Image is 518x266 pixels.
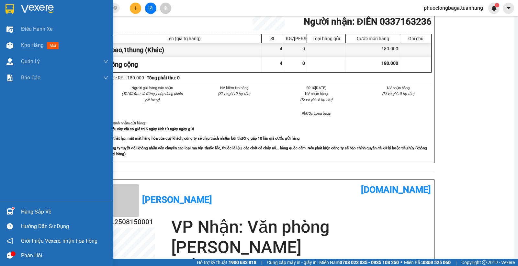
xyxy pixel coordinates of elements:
li: Người gửi hàng xác nhận [119,85,186,91]
span: aim [163,6,168,10]
li: 85 [PERSON_NAME] [3,14,123,22]
sup: 1 [12,207,14,209]
img: warehouse-icon [6,42,13,49]
span: copyright [482,260,487,265]
div: Cước Rồi : 180.000 [106,74,144,81]
div: Phản hồi [21,251,108,260]
strong: -Công ty tuyệt đối không nhận vận chuyển các loại ma túy, thuốc lắc, thuốc lá lậu, các chất dễ ch... [106,146,427,156]
button: caret-down [503,3,514,14]
li: Phước Long baga [283,110,350,116]
button: plus [130,3,141,14]
i: (Tôi đã đọc và đồng ý nộp dung phiếu gửi hàng) [122,91,183,102]
span: 4 [280,61,282,66]
b: [PERSON_NAME] [142,194,212,205]
div: 3bao,1thung (Khác) [106,43,262,57]
b: [PERSON_NAME] [37,4,92,12]
span: 1 [496,3,498,7]
b: GỬI : VP Phước Long [3,40,88,51]
img: warehouse-icon [6,58,13,65]
div: Hướng dẫn sử dụng [21,222,108,231]
b: [DOMAIN_NAME] [361,184,431,195]
span: phuoclongbaga.tuanhung [419,4,488,12]
li: 20:10[DATE] [283,85,350,91]
strong: -Phiếu này chỉ có giá trị 5 ngày tính từ ngày ngày gửi [106,127,194,131]
span: Tổng cộng [108,61,138,68]
span: ⚪️ [400,261,402,264]
span: Kho hàng [21,42,44,48]
li: NV kiểm tra hàng [201,85,268,91]
span: down [103,75,108,80]
span: notification [7,238,13,244]
span: environment [37,16,42,21]
div: 180.000 [346,43,400,57]
div: 0 [284,43,307,57]
div: SL [263,36,282,41]
span: Miền Nam [319,259,399,266]
sup: 1 [495,3,499,7]
img: warehouse-icon [6,208,13,215]
button: file-add [145,3,156,14]
div: KG/[PERSON_NAME] [286,36,305,41]
span: Điều hành xe [21,25,52,33]
span: Quản Lý [21,57,40,65]
span: Hỗ trợ kỹ thuật: [197,259,256,266]
span: phone [37,24,42,29]
div: Loại hàng gửi [309,36,344,41]
div: Hàng sắp về [21,207,108,217]
span: Cung cấp máy in - giấy in: [267,259,318,266]
div: 4 [262,43,284,57]
li: NV nhận hàng [283,91,350,97]
div: Ghi chú [402,36,430,41]
span: file-add [148,6,153,10]
span: down [103,59,108,64]
div: Cước món hàng [347,36,398,41]
li: NV nhận hàng [365,85,432,91]
strong: 0369 525 060 [423,260,451,265]
b: Tổng phải thu: 0 [147,75,180,80]
li: 02839.63.63.63 [3,22,123,30]
i: (Kí và ghi rõ họ tên) [382,91,414,96]
span: | [261,259,262,266]
span: plus [133,6,138,10]
strong: 1900 633 818 [229,260,256,265]
span: caret-down [506,5,512,11]
img: logo-vxr [6,4,14,14]
i: (Kí và ghi rõ họ tên) [300,97,332,102]
i: (Kí và ghi rõ họ tên) [218,91,250,96]
b: Người nhận : ĐIỀN 0337163236 [304,16,432,27]
span: 180.000 [381,61,398,66]
strong: -Khi thất lạc, mất mát hàng hóa của quý khách, công ty sẽ chịu trách nhiệm bồi thường gấp 10 lần ... [106,136,300,141]
span: Miền Bắc [404,259,451,266]
img: solution-icon [6,75,13,81]
span: close-circle [113,6,117,10]
span: mới [47,42,59,49]
div: Quy định nhận/gửi hàng : [106,120,432,157]
span: Báo cáo [21,74,40,82]
span: question-circle [7,223,13,229]
h2: VP Nhận: Văn phòng [PERSON_NAME] [171,217,431,258]
strong: 0708 023 035 - 0935 103 250 [340,260,399,265]
img: warehouse-icon [6,26,13,33]
img: icon-new-feature [491,5,497,11]
h2: PL2508150001 [107,217,155,227]
span: message [7,252,13,259]
div: Tên (giá trị hàng) [108,36,260,41]
span: 0 [302,61,305,66]
button: aim [160,3,171,14]
span: | [456,259,456,266]
span: Giới thiệu Vexere, nhận hoa hồng [21,237,97,245]
span: close-circle [113,5,117,11]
